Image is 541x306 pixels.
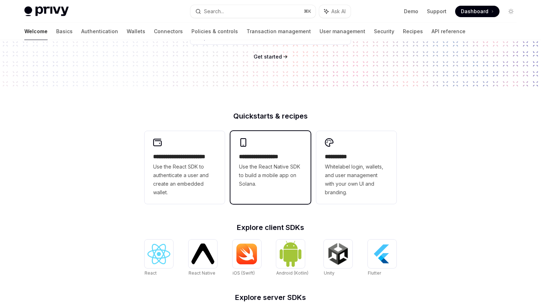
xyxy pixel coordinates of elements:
[235,243,258,265] img: iOS (Swift)
[189,270,215,276] span: React Native
[316,131,396,204] a: **** *****Whitelabel login, wallets, and user management with your own UI and branding.
[327,242,350,265] img: Unity
[319,5,351,18] button: Ask AI
[153,162,216,197] span: Use the React SDK to authenticate a user and create an embedded wallet.
[145,112,396,120] h2: Quickstarts & recipes
[304,9,311,14] span: ⌘ K
[127,23,145,40] a: Wallets
[204,7,224,16] div: Search...
[24,23,48,40] a: Welcome
[276,270,308,276] span: Android (Kotlin)
[230,131,311,204] a: **** **** **** ***Use the React Native SDK to build a mobile app on Solana.
[368,270,381,276] span: Flutter
[368,240,396,277] a: FlutterFlutter
[190,5,316,18] button: Search...⌘K
[247,23,311,40] a: Transaction management
[233,240,261,277] a: iOS (Swift)iOS (Swift)
[81,23,118,40] a: Authentication
[56,23,73,40] a: Basics
[374,23,394,40] a: Security
[324,270,335,276] span: Unity
[254,54,282,60] span: Get started
[189,240,217,277] a: React NativeReact Native
[331,8,346,15] span: Ask AI
[461,8,488,15] span: Dashboard
[254,53,282,60] a: Get started
[371,242,394,265] img: Flutter
[455,6,499,17] a: Dashboard
[191,244,214,264] img: React Native
[239,162,302,188] span: Use the React Native SDK to build a mobile app on Solana.
[145,240,173,277] a: ReactReact
[279,240,302,267] img: Android (Kotlin)
[191,23,238,40] a: Policies & controls
[145,294,396,301] h2: Explore server SDKs
[233,270,255,276] span: iOS (Swift)
[432,23,466,40] a: API reference
[276,240,308,277] a: Android (Kotlin)Android (Kotlin)
[325,162,388,197] span: Whitelabel login, wallets, and user management with your own UI and branding.
[320,23,365,40] a: User management
[24,6,69,16] img: light logo
[145,270,157,276] span: React
[145,224,396,231] h2: Explore client SDKs
[324,240,352,277] a: UnityUnity
[505,6,517,17] button: Toggle dark mode
[404,8,418,15] a: Demo
[154,23,183,40] a: Connectors
[403,23,423,40] a: Recipes
[147,244,170,264] img: React
[427,8,447,15] a: Support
